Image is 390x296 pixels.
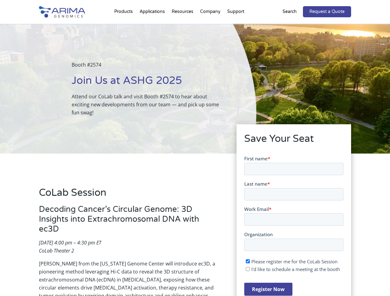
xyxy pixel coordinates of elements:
h2: CoLab Session [39,186,219,204]
h3: Decoding Cancer’s Circular Genome: 3D Insights into Extrachromosomal DNA with ec3D [39,204,219,239]
h2: Save Your Seat [244,132,343,150]
p: Attend our CoLab talk and visit Booth #2574 to hear about exciting new developments from our team... [72,92,225,117]
p: Booth #2574 [72,61,225,74]
em: CoLab Theater 2 [39,247,74,254]
h1: Join Us at ASHG 2025 [72,74,225,92]
p: Search [283,8,297,16]
a: Request a Quote [303,6,351,17]
em: [DATE] 4:00 pm – 4:30 pm ET [39,239,101,246]
img: Arima-Genomics-logo [39,6,85,18]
